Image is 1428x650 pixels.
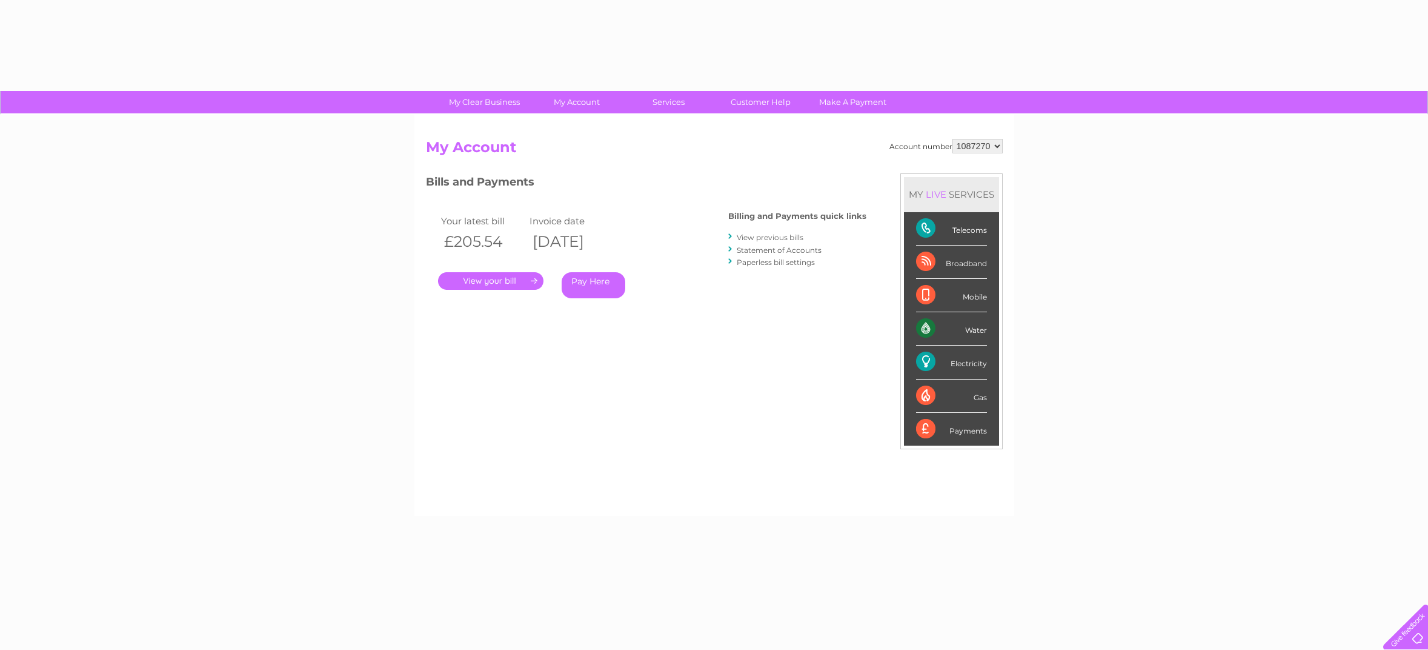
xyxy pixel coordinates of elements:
td: Invoice date [526,213,615,229]
a: View previous bills [737,233,803,242]
a: Services [619,91,719,113]
div: Account number [889,139,1003,153]
a: My Account [526,91,626,113]
a: Make A Payment [803,91,903,113]
div: LIVE [923,189,949,200]
div: Payments [916,413,987,446]
a: Customer Help [711,91,811,113]
div: Telecoms [916,212,987,246]
th: £205.54 [438,229,526,254]
a: Paperless bill settings [737,258,815,267]
th: [DATE] [526,229,615,254]
div: MY SERVICES [904,177,999,212]
a: My Clear Business [434,91,534,113]
a: Statement of Accounts [737,246,822,255]
a: . [438,272,543,290]
div: Gas [916,380,987,413]
h2: My Account [426,139,1003,162]
h3: Bills and Payments [426,173,866,195]
a: Pay Here [562,272,625,298]
td: Your latest bill [438,213,526,229]
div: Water [916,312,987,346]
div: Mobile [916,279,987,312]
h4: Billing and Payments quick links [728,212,866,221]
div: Broadband [916,246,987,279]
div: Electricity [916,346,987,379]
